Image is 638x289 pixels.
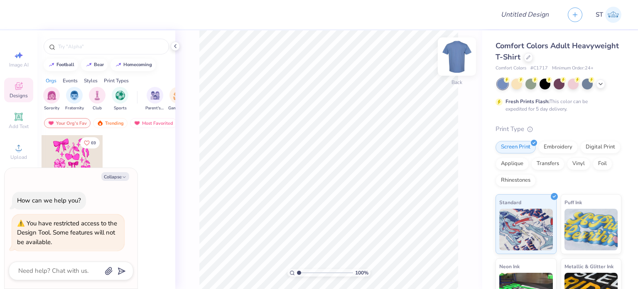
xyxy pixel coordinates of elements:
[145,87,164,111] div: filter for Parent's Weekend
[84,77,98,84] div: Styles
[10,92,28,99] span: Designs
[114,105,127,111] span: Sports
[93,118,128,128] div: Trending
[47,91,56,100] img: Sorority Image
[564,198,582,207] span: Puff Ink
[123,62,152,67] div: homecoming
[496,141,536,153] div: Screen Print
[130,118,177,128] div: Most Favorited
[80,137,100,148] button: Like
[94,62,104,67] div: bear
[17,219,117,246] div: You have restricted access to the Design Tool. Some features will not be available.
[93,105,102,111] span: Club
[499,209,553,250] img: Standard
[505,98,550,105] strong: Fresh Prints Flash:
[145,105,164,111] span: Parent's Weekend
[499,262,520,271] span: Neon Ink
[134,120,140,126] img: most_fav.gif
[494,6,555,23] input: Untitled Design
[440,40,474,73] img: Back
[97,120,103,126] img: trending.gif
[81,59,108,71] button: bear
[10,154,27,161] span: Upload
[580,141,621,153] div: Digital Print
[43,87,60,111] button: filter button
[65,87,84,111] div: filter for Fraternity
[115,62,122,67] img: trend_line.gif
[86,62,92,67] img: trend_line.gif
[63,77,78,84] div: Events
[70,91,79,100] img: Fraternity Image
[168,87,187,111] button: filter button
[44,59,78,71] button: football
[567,158,590,170] div: Vinyl
[496,158,529,170] div: Applique
[173,91,183,100] img: Game Day Image
[17,196,81,205] div: How can we help you?
[89,87,106,111] div: filter for Club
[168,87,187,111] div: filter for Game Day
[44,118,91,128] div: Your Org's Fav
[496,174,536,187] div: Rhinestones
[505,98,608,113] div: This color can be expedited for 5 day delivery.
[48,62,55,67] img: trend_line.gif
[564,209,618,250] img: Puff Ink
[65,87,84,111] button: filter button
[91,141,96,145] span: 69
[112,87,128,111] button: filter button
[150,91,160,100] img: Parent's Weekend Image
[605,7,621,23] img: Shambhavi Thakur
[46,77,56,84] div: Orgs
[57,42,164,51] input: Try "Alpha"
[552,65,594,72] span: Minimum Order: 24 +
[44,105,59,111] span: Sorority
[496,124,621,134] div: Print Type
[168,105,187,111] span: Game Day
[104,77,129,84] div: Print Types
[496,41,619,62] span: Comfort Colors Adult Heavyweight T-Shirt
[56,62,74,67] div: football
[531,158,564,170] div: Transfers
[101,172,129,181] button: Collapse
[115,91,125,100] img: Sports Image
[9,62,29,68] span: Image AI
[9,123,29,130] span: Add Text
[89,87,106,111] button: filter button
[48,120,54,126] img: most_fav.gif
[452,79,462,86] div: Back
[43,87,60,111] div: filter for Sorority
[355,269,368,277] span: 100 %
[593,158,612,170] div: Foil
[145,87,164,111] button: filter button
[110,59,156,71] button: homecoming
[530,65,548,72] span: # C1717
[596,10,603,20] span: ST
[564,262,613,271] span: Metallic & Glitter Ink
[65,105,84,111] span: Fraternity
[596,7,621,23] a: ST
[499,198,521,207] span: Standard
[496,65,526,72] span: Comfort Colors
[112,87,128,111] div: filter for Sports
[93,91,102,100] img: Club Image
[538,141,578,153] div: Embroidery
